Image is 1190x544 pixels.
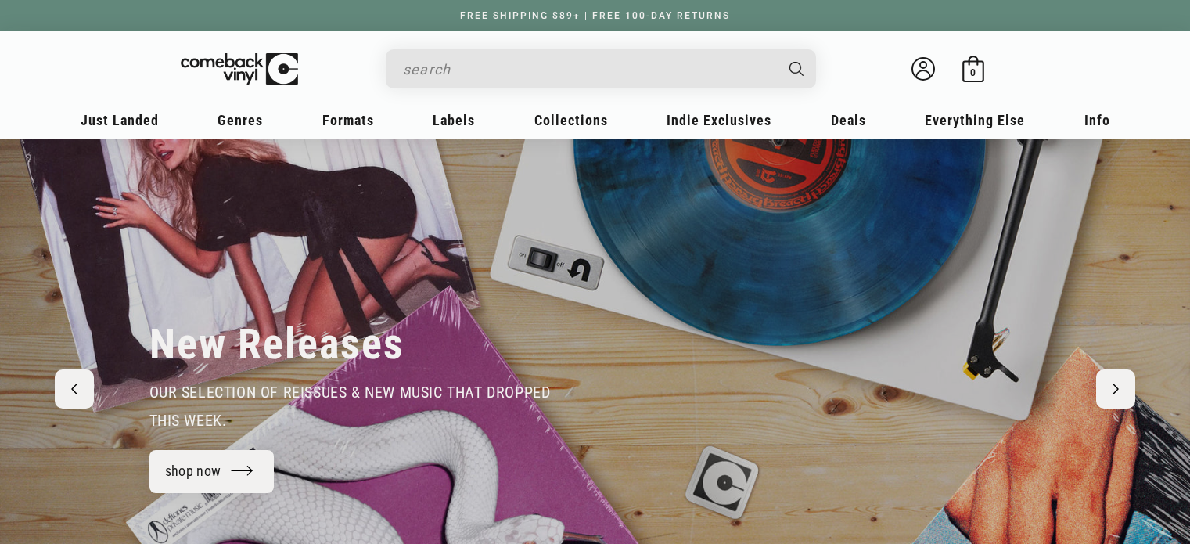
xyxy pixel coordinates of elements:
button: Search [775,49,818,88]
span: Just Landed [81,112,159,128]
a: shop now [149,450,275,493]
span: Labels [433,112,475,128]
span: Everything Else [925,112,1025,128]
button: Previous slide [55,369,94,409]
span: Indie Exclusives [667,112,771,128]
h2: New Releases [149,319,404,370]
input: search [403,53,774,85]
button: Next slide [1096,369,1135,409]
span: Deals [831,112,866,128]
span: Info [1084,112,1110,128]
span: Collections [534,112,608,128]
div: Search [386,49,816,88]
a: FREE SHIPPING $89+ | FREE 100-DAY RETURNS [444,10,746,21]
span: our selection of reissues & new music that dropped this week. [149,383,551,430]
span: 0 [970,67,976,78]
span: Formats [322,112,374,128]
span: Genres [218,112,263,128]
